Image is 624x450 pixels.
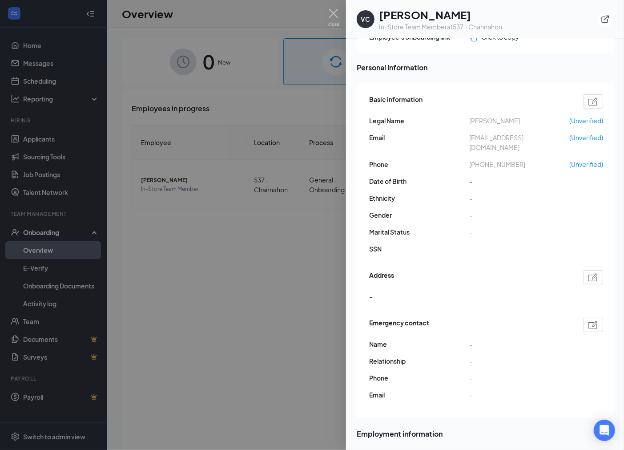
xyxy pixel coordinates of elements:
span: SSN [369,244,469,254]
span: (Unverified) [569,133,603,142]
span: - [369,292,372,301]
span: (Unverified) [569,116,603,126]
button: ExternalLink [597,11,613,27]
span: Marital Status [369,227,469,237]
div: Open Intercom Messenger [594,420,615,441]
svg: ExternalLink [601,15,610,24]
span: - [469,356,569,366]
span: - [469,227,569,237]
span: Email [369,133,469,142]
span: - [469,373,569,383]
span: - [469,210,569,220]
span: Email [369,390,469,400]
span: Name [369,339,469,349]
span: Employment information [357,428,614,439]
span: - [469,390,569,400]
div: VC [361,15,370,24]
span: Gender [369,210,469,220]
span: Basic information [369,94,423,109]
span: Personal information [357,62,614,73]
span: Legal Name [369,116,469,126]
span: Ethnicity [369,193,469,203]
span: [EMAIL_ADDRESS][DOMAIN_NAME] [469,133,569,152]
span: Relationship [369,356,469,366]
h1: [PERSON_NAME] [379,7,502,22]
span: - [469,176,569,186]
span: [PHONE_NUMBER] [469,159,569,169]
span: Date of Birth [369,176,469,186]
span: (Unverified) [569,159,603,169]
span: [PERSON_NAME] [469,116,569,126]
span: Phone [369,373,469,383]
span: Address [369,270,394,284]
span: - [469,339,569,349]
span: Phone [369,159,469,169]
div: In-Store Team Member at 537 - Channahon [379,22,502,31]
span: - [469,193,569,203]
span: Emergency contact [369,318,429,332]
